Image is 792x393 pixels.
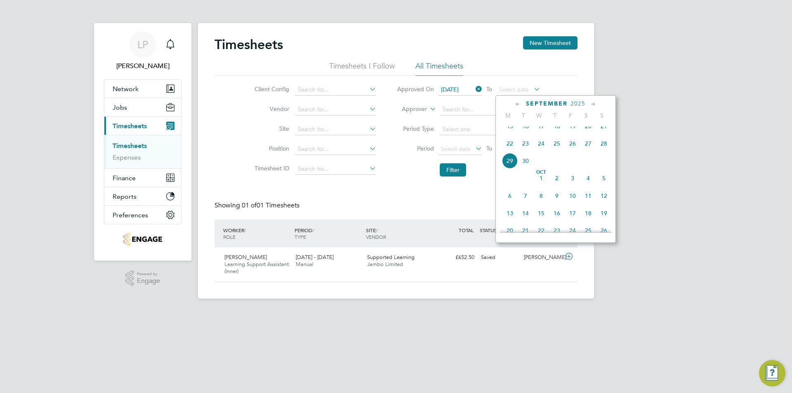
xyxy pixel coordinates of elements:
span: 7 [518,188,533,204]
span: 18 [549,118,565,134]
span: September [526,100,568,107]
span: [PERSON_NAME] [224,254,267,261]
input: Search for... [295,104,376,115]
span: T [516,112,531,119]
div: STATUS [478,223,521,238]
button: Reports [104,187,181,205]
input: Search for... [295,144,376,155]
label: Period [397,145,434,152]
button: Timesheets [104,117,181,135]
img: jambo-logo-retina.png [123,233,162,246]
label: Approver [390,105,427,113]
span: 21 [596,118,612,134]
label: Position [252,145,289,152]
span: 2 [549,170,565,186]
button: Filter [440,163,466,176]
span: Preferences [113,211,148,219]
span: 2025 [570,100,585,107]
div: £652.50 [435,251,478,264]
a: Powered byEngage [125,271,160,286]
button: Finance [104,169,181,187]
span: 20 [502,223,518,238]
span: 20 [580,118,596,134]
label: Period Type [397,125,434,132]
span: 24 [533,136,549,151]
span: 6 [502,188,518,204]
span: 26 [596,223,612,238]
span: Laura Parkinson [104,61,181,71]
span: 23 [518,136,533,151]
span: 29 [502,153,518,169]
nav: Main navigation [94,23,191,261]
span: 16 [518,118,533,134]
span: 23 [549,223,565,238]
div: WORKER [221,223,292,244]
input: Search for... [295,84,376,96]
span: 19 [565,118,580,134]
span: / [376,227,377,233]
input: Search for... [440,104,521,115]
span: 14 [518,205,533,221]
span: F [563,112,578,119]
span: TOTAL [459,227,474,233]
span: 30 [518,153,533,169]
a: Go to home page [104,233,181,246]
span: 26 [565,136,580,151]
span: Powered by [137,271,160,278]
span: Timesheets [113,122,147,130]
span: 15 [533,205,549,221]
span: LP [137,39,148,50]
span: Jobs [113,104,127,111]
div: PERIOD [292,223,364,244]
span: 19 [596,205,612,221]
label: Approved On [397,85,434,93]
span: 10 [565,188,580,204]
li: Timesheets I Follow [329,61,395,76]
span: S [578,112,594,119]
span: 13 [502,205,518,221]
span: TYPE [295,233,306,240]
div: SITE [364,223,435,244]
span: / [312,227,314,233]
span: 3 [565,170,580,186]
span: 18 [580,205,596,221]
span: 27 [580,136,596,151]
span: 4 [580,170,596,186]
span: 16 [549,205,565,221]
span: 15 [502,118,518,134]
span: 5 [596,170,612,186]
span: T [547,112,563,119]
span: VENDOR [366,233,386,240]
label: Vendor [252,105,289,113]
div: Timesheets [104,135,181,168]
div: Saved [478,251,521,264]
input: Search for... [295,163,376,175]
span: S [594,112,610,119]
span: [DATE] - [DATE] [296,254,334,261]
span: ROLE [223,233,236,240]
h2: Timesheets [214,36,283,53]
span: 17 [533,118,549,134]
span: W [531,112,547,119]
div: Showing [214,201,301,210]
label: Site [252,125,289,132]
button: Engage Resource Center [759,360,785,386]
span: Select date [441,145,471,153]
span: 9 [549,188,565,204]
span: 1 [533,170,549,186]
span: 8 [533,188,549,204]
button: Network [104,80,181,98]
div: [PERSON_NAME] [521,251,563,264]
label: Client Config [252,85,289,93]
a: Expenses [113,153,141,161]
span: Oct [533,170,549,174]
input: Search for... [295,124,376,135]
span: [DATE] [441,86,459,93]
a: Timesheets [113,142,147,150]
span: 22 [502,136,518,151]
span: Jambo Limited [367,261,403,268]
span: 25 [580,223,596,238]
button: New Timesheet [523,36,577,49]
span: 28 [596,136,612,151]
span: / [244,227,246,233]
